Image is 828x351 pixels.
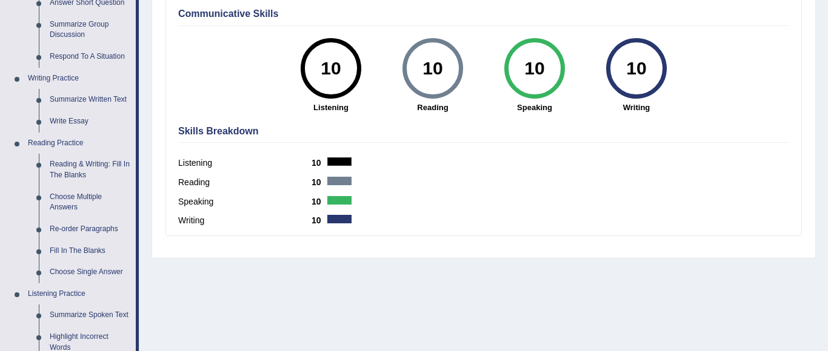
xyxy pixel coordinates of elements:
div: 10 [309,43,353,94]
b: 10 [312,215,327,225]
label: Listening [178,157,312,169]
h4: Communicative Skills [178,8,789,19]
a: Reading & Writing: Fill In The Blanks [44,154,136,186]
b: 10 [312,177,327,187]
a: Write Essay [44,111,136,133]
a: Re-order Paragraphs [44,218,136,240]
strong: Listening [286,102,376,113]
a: Listening Practice [22,283,136,305]
div: 10 [512,43,556,94]
a: Choose Single Answer [44,261,136,283]
strong: Reading [388,102,478,113]
a: Reading Practice [22,133,136,154]
strong: Writing [592,102,681,113]
label: Writing [178,214,312,227]
a: Summarize Group Discussion [44,14,136,46]
label: Reading [178,176,312,189]
a: Writing Practice [22,68,136,90]
a: Choose Multiple Answers [44,186,136,218]
h4: Skills Breakdown [178,126,789,137]
a: Respond To A Situation [44,46,136,68]
b: 10 [312,197,327,206]
div: 10 [410,43,455,94]
div: 10 [614,43,658,94]
strong: Speaking [490,102,579,113]
b: 10 [312,158,327,168]
a: Summarize Spoken Text [44,304,136,326]
a: Fill In The Blanks [44,240,136,262]
label: Speaking [178,195,312,208]
a: Summarize Written Text [44,89,136,111]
